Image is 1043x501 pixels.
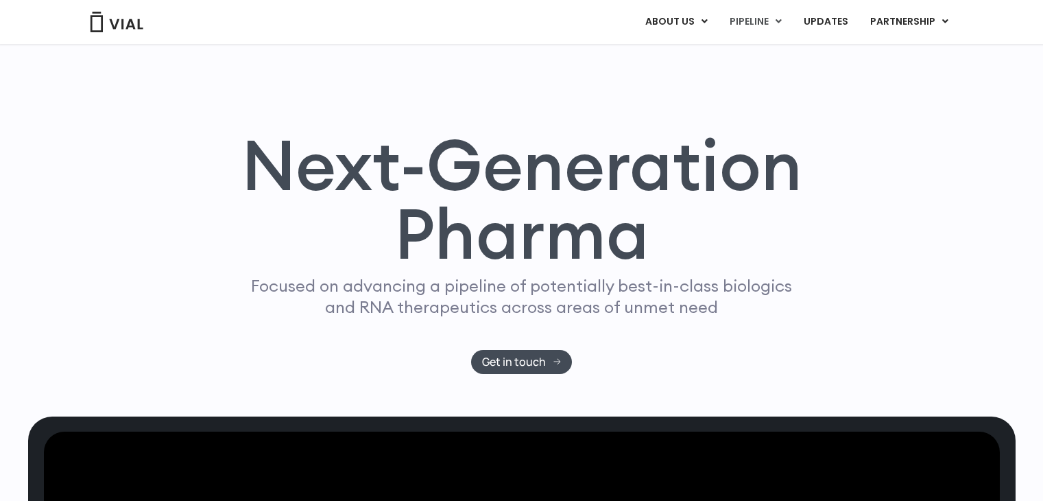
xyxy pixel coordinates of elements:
[245,275,798,318] p: Focused on advancing a pipeline of potentially best-in-class biologics and RNA therapeutics acros...
[482,357,546,367] span: Get in touch
[719,10,792,34] a: PIPELINEMenu Toggle
[89,12,144,32] img: Vial Logo
[859,10,959,34] a: PARTNERSHIPMenu Toggle
[225,130,819,269] h1: Next-Generation Pharma
[634,10,718,34] a: ABOUT USMenu Toggle
[793,10,859,34] a: UPDATES
[471,350,572,374] a: Get in touch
